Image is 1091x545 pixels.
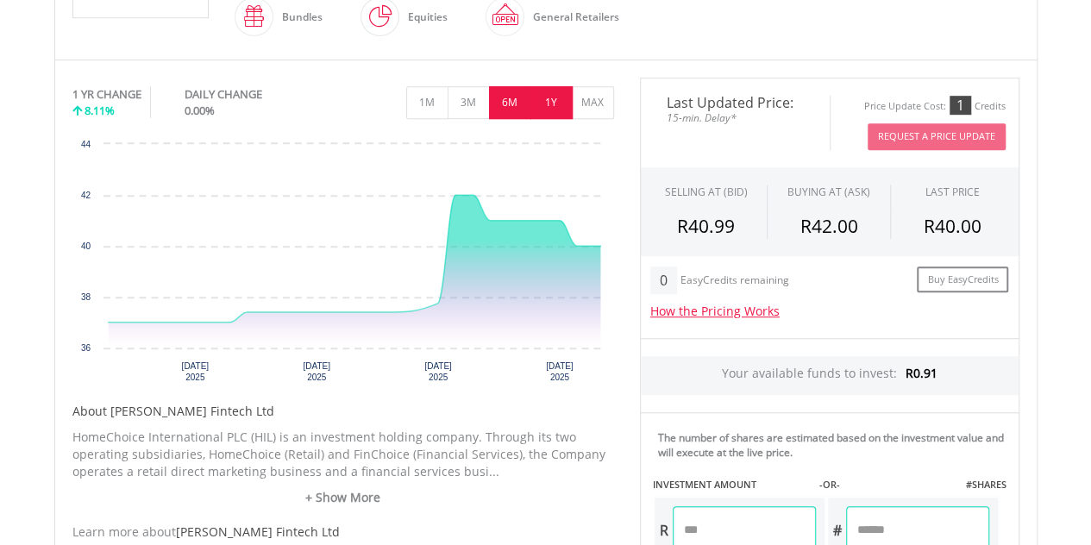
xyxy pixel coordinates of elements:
text: 38 [80,292,91,302]
div: Learn more about [72,523,614,541]
span: Last Updated Price: [654,96,817,110]
h5: About [PERSON_NAME] Fintech Ltd [72,403,614,420]
div: SELLING AT (BID) [664,185,747,199]
a: Buy EasyCredits [917,266,1008,293]
text: 42 [80,191,91,200]
label: #SHARES [965,478,1006,492]
span: [PERSON_NAME] Fintech Ltd [176,523,340,540]
text: 36 [80,343,91,353]
div: 1 [950,96,971,115]
span: 8.11% [85,103,115,118]
text: 44 [80,140,91,149]
span: R0.91 [906,365,937,381]
div: Credits [975,100,1006,113]
span: 15-min. Delay* [654,110,817,126]
label: -OR- [818,478,839,492]
div: LAST PRICE [925,185,980,199]
button: Request A Price Update [868,123,1006,150]
div: Price Update Cost: [864,100,946,113]
span: BUYING AT (ASK) [787,185,870,199]
span: R40.99 [677,214,735,238]
text: [DATE] 2025 [546,361,574,382]
div: EasyCredits remaining [680,274,789,289]
button: 3M [448,86,490,119]
span: R40.00 [924,214,981,238]
text: 40 [80,241,91,251]
label: INVESTMENT AMOUNT [653,478,756,492]
div: Chart. Highcharts interactive chart. [72,135,614,394]
text: [DATE] 2025 [181,361,209,382]
svg: Interactive chart [72,135,614,394]
a: + Show More [72,489,614,506]
text: [DATE] 2025 [424,361,452,382]
div: 0 [650,266,677,294]
div: 1 YR CHANGE [72,86,141,103]
text: [DATE] 2025 [303,361,330,382]
button: 6M [489,86,531,119]
div: Your available funds to invest: [641,356,1019,395]
button: 1Y [530,86,573,119]
a: How the Pricing Works [650,303,780,319]
p: HomeChoice International PLC (HIL) is an investment holding company. Through its two operating su... [72,429,614,480]
div: The number of shares are estimated based on the investment value and will execute at the live price. [658,430,1012,460]
div: DAILY CHANGE [185,86,320,103]
span: R42.00 [799,214,857,238]
button: MAX [572,86,614,119]
button: 1M [406,86,448,119]
span: 0.00% [185,103,215,118]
